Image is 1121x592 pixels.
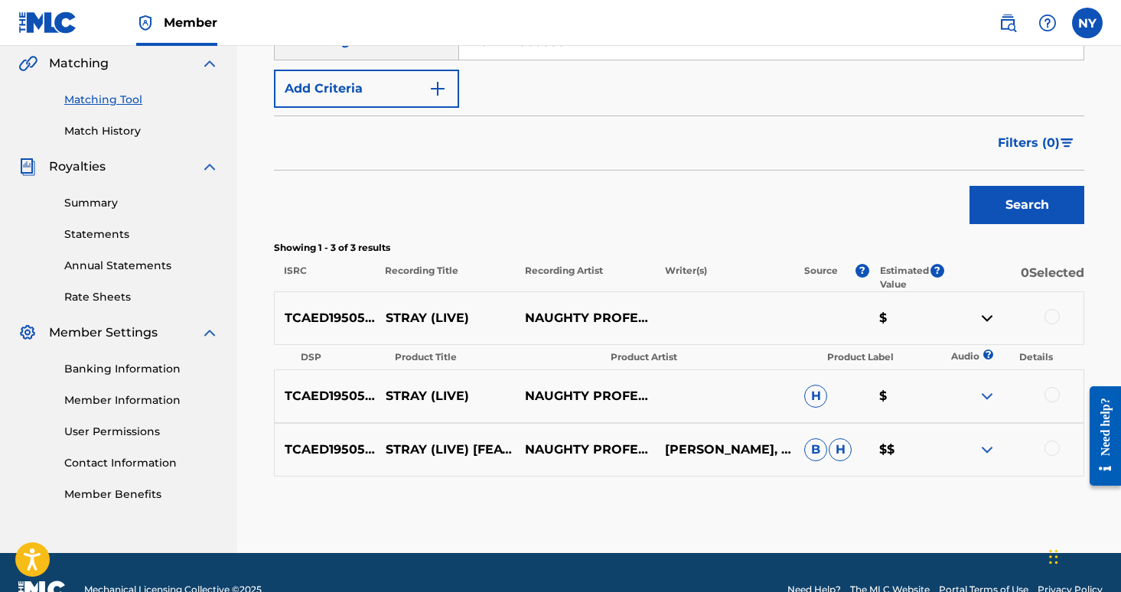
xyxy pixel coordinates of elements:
[1061,138,1074,148] img: filter
[515,264,655,291] p: Recording Artist
[818,346,940,368] th: Product Label
[274,70,459,108] button: Add Criteria
[64,258,219,274] a: Annual Statements
[49,158,106,176] span: Royalties
[515,441,654,459] p: NAUGHTY PROFESSOR
[869,441,944,459] p: $$
[829,438,852,461] span: H
[275,441,376,459] p: TCAED1950505
[18,324,37,342] img: Member Settings
[164,14,217,31] span: Member
[944,264,1084,291] p: 0 Selected
[64,455,219,471] a: Contact Information
[292,346,383,368] th: DSP
[855,264,869,278] span: ?
[64,226,219,242] a: Statements
[978,387,996,405] img: expand
[64,289,219,305] a: Rate Sheets
[275,309,376,327] p: TCAED1950505
[64,486,219,503] a: Member Benefits
[942,350,960,363] p: Audio
[64,123,219,139] a: Match History
[930,264,944,278] span: ?
[804,385,827,408] span: H
[64,92,219,108] a: Matching Tool
[275,387,376,405] p: TCAED1950505
[1005,346,1067,368] th: Details
[1049,534,1058,580] div: Drag
[200,54,219,73] img: expand
[998,134,1060,152] span: Filters ( 0 )
[200,158,219,176] img: expand
[376,309,515,327] p: STRAY (LIVE)
[989,124,1084,162] button: Filters (0)
[1038,14,1057,32] img: help
[654,441,793,459] p: [PERSON_NAME], [PERSON_NAME], [PERSON_NAME], [PERSON_NAME], [PERSON_NAME], [PERSON_NAME], [PERSON...
[64,361,219,377] a: Banking Information
[375,264,515,291] p: Recording Title
[18,158,37,176] img: Royalties
[18,11,77,34] img: MLC Logo
[969,186,1084,224] button: Search
[64,392,219,408] a: Member Information
[386,346,601,368] th: Product Title
[64,195,219,211] a: Summary
[1078,375,1121,498] iframe: Resource Center
[49,54,109,73] span: Matching
[136,14,155,32] img: Top Rightsholder
[601,346,816,368] th: Product Artist
[978,309,996,327] img: contract
[376,387,515,405] p: STRAY (LIVE)
[18,54,37,73] img: Matching
[274,264,375,291] p: ISRC
[804,264,838,291] p: Source
[64,424,219,440] a: User Permissions
[978,441,996,459] img: expand
[654,264,794,291] p: Writer(s)
[274,241,1084,255] p: Showing 1 - 3 of 3 results
[869,387,944,405] p: $
[804,438,827,461] span: B
[869,309,944,327] p: $
[880,264,931,291] p: Estimated Value
[200,324,219,342] img: expand
[1032,8,1063,38] div: Help
[429,80,447,98] img: 9d2ae6d4665cec9f34b9.svg
[999,14,1017,32] img: search
[515,309,654,327] p: NAUGHTY PROFESSOR
[515,387,654,405] p: NAUGHTY PROFESSOR FEAT. [PERSON_NAME]
[1072,8,1103,38] div: User Menu
[992,8,1023,38] a: Public Search
[49,324,158,342] span: Member Settings
[376,441,515,459] p: STRAY (LIVE) [FEAT. [PERSON_NAME]]
[1044,519,1121,592] iframe: Chat Widget
[988,350,989,359] span: ?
